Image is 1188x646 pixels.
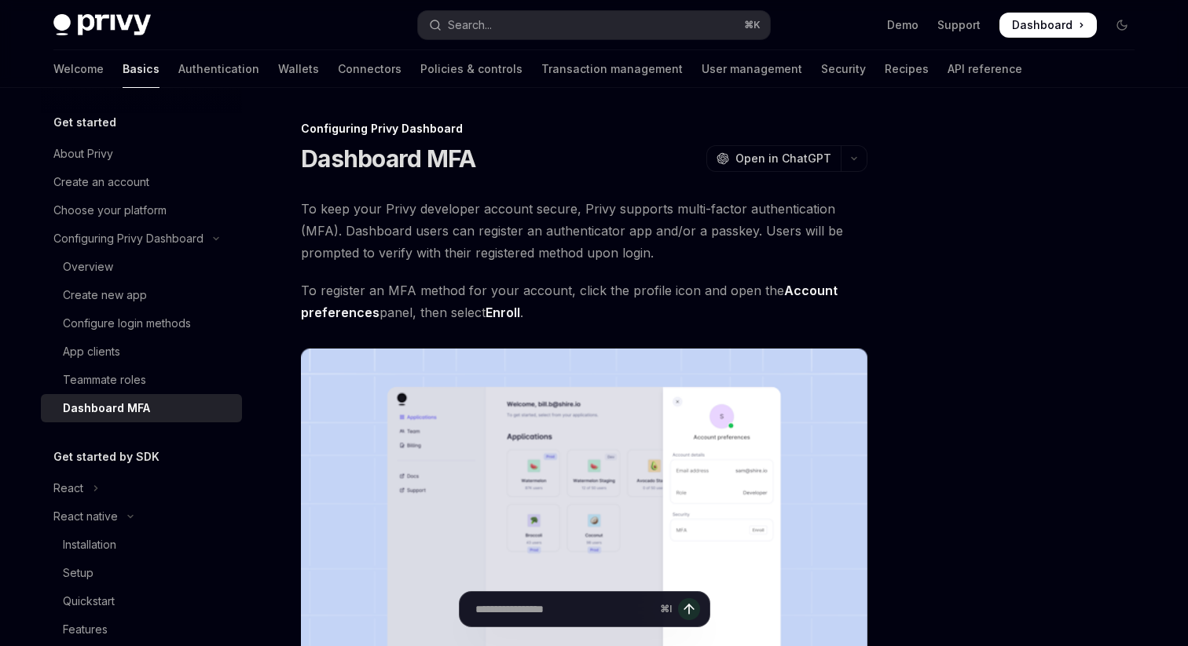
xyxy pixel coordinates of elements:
a: Dashboard [999,13,1097,38]
a: Wallets [278,50,319,88]
div: Features [63,620,108,639]
a: Authentication [178,50,259,88]
a: App clients [41,338,242,366]
a: Features [41,615,242,644]
a: Create an account [41,168,242,196]
div: Configuring Privy Dashboard [301,121,867,137]
div: Quickstart [63,592,115,611]
a: About Privy [41,140,242,168]
button: Open search [418,11,770,39]
a: Overview [41,253,242,281]
strong: Enroll [486,305,520,320]
div: Choose your platform [53,201,167,220]
span: Dashboard [1012,17,1072,33]
div: Teammate roles [63,370,146,389]
a: Policies & controls [420,50,522,88]
a: Create new app [41,281,242,309]
a: Teammate roles [41,366,242,394]
a: Demo [887,17,918,33]
a: Transaction management [541,50,683,88]
div: App clients [63,342,120,361]
a: User management [702,50,802,88]
a: Choose your platform [41,196,242,224]
div: Configuring Privy Dashboard [53,229,203,248]
span: ⌘ K [744,19,761,31]
button: Toggle dark mode [1109,13,1135,38]
input: Ask a question... [475,592,654,626]
img: dark logo [53,14,151,36]
button: Send message [678,598,700,620]
h5: Get started [53,113,116,132]
div: React [53,479,83,498]
button: Open in ChatGPT [706,145,841,172]
a: Setup [41,559,242,587]
a: Quickstart [41,587,242,615]
div: React native [53,507,118,526]
span: To register an MFA method for your account, click the profile icon and open the panel, then select . [301,279,867,323]
div: Create new app [63,286,147,305]
a: Welcome [53,50,104,88]
a: Installation [41,531,242,559]
a: Basics [123,50,159,88]
div: Create an account [53,173,149,192]
button: Toggle React native section [41,502,242,531]
div: Setup [63,564,93,582]
a: Recipes [885,50,929,88]
a: Support [937,17,981,33]
div: About Privy [53,144,113,163]
h1: Dashboard MFA [301,144,475,173]
button: Toggle Configuring Privy Dashboard section [41,224,242,253]
div: Installation [63,535,116,554]
span: To keep your Privy developer account secure, Privy supports multi-factor authentication (MFA). Da... [301,198,867,264]
div: Dashboard MFA [63,399,150,418]
button: Toggle React section [41,474,242,502]
a: Dashboard MFA [41,394,242,422]
div: Search... [448,16,492,35]
div: Configure login methods [63,314,191,333]
a: Connectors [338,50,401,88]
a: Configure login methods [41,309,242,338]
a: Security [821,50,866,88]
a: API reference [948,50,1022,88]
span: Open in ChatGPT [735,151,831,166]
h5: Get started by SDK [53,447,159,466]
div: Overview [63,257,113,276]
